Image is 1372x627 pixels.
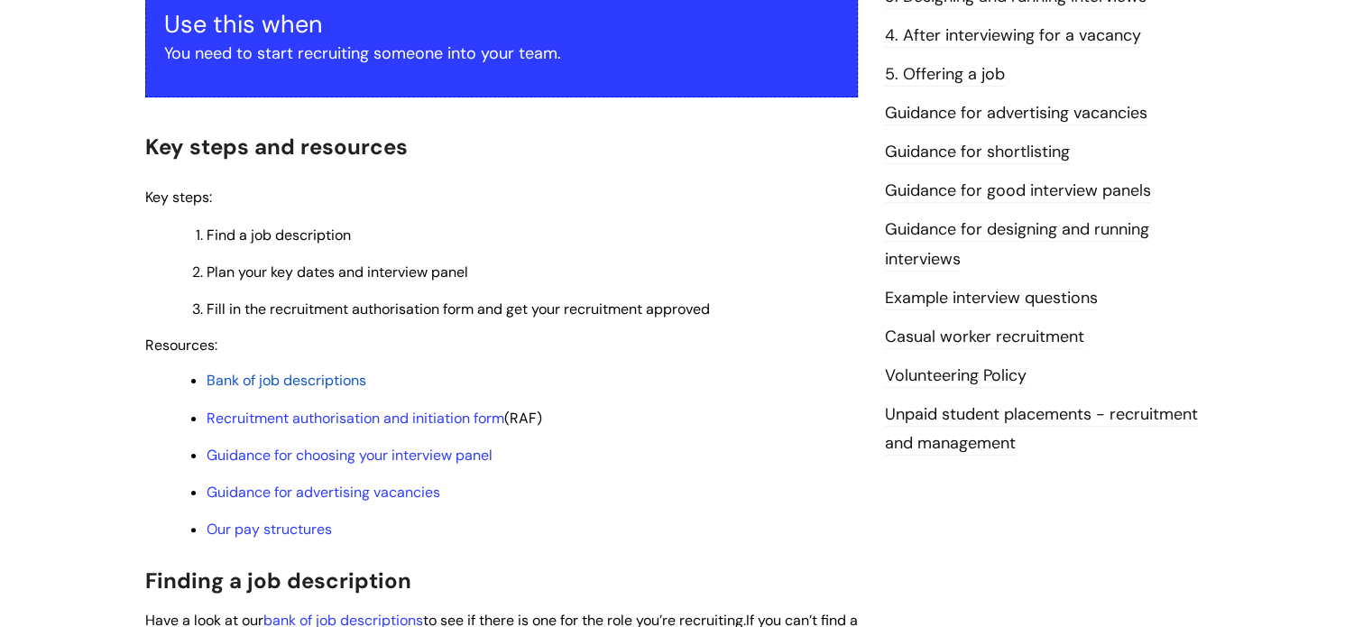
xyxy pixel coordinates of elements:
a: Recruitment authorisation and initiation form [207,409,504,428]
span: Find a job description [207,226,351,244]
p: You need to start recruiting someone into your team. [164,39,839,68]
a: Example interview questions [885,287,1098,310]
a: Guidance for good interview panels [885,180,1151,203]
a: Our pay structures [207,520,332,539]
a: Bank of job descriptions [207,371,366,390]
a: Guidance for shortlisting [885,141,1070,164]
a: 4. After interviewing for a vacancy [885,24,1141,48]
span: Finding a job description [145,567,411,595]
span: Plan your key dates and interview panel [207,263,468,281]
a: Casual worker recruitment [885,326,1084,349]
a: Guidance for advertising vacancies [885,102,1147,125]
h3: Use this when [164,10,839,39]
a: Volunteering Policy [885,364,1027,388]
a: Guidance for designing and running interviews [885,218,1149,271]
span: Resources: [145,336,217,355]
a: Guidance for choosing your interview panel [207,446,493,465]
p: (RAF) [207,409,858,429]
span: Key steps and resources [145,133,408,161]
span: Fill in the recruitment authorisation form and get your recruitment approved [207,300,710,318]
a: 5. Offering a job [885,63,1005,87]
a: Unpaid student placements - recruitment and management [885,403,1198,456]
a: Guidance for advertising vacancies [207,483,440,502]
span: Key steps: [145,188,212,207]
